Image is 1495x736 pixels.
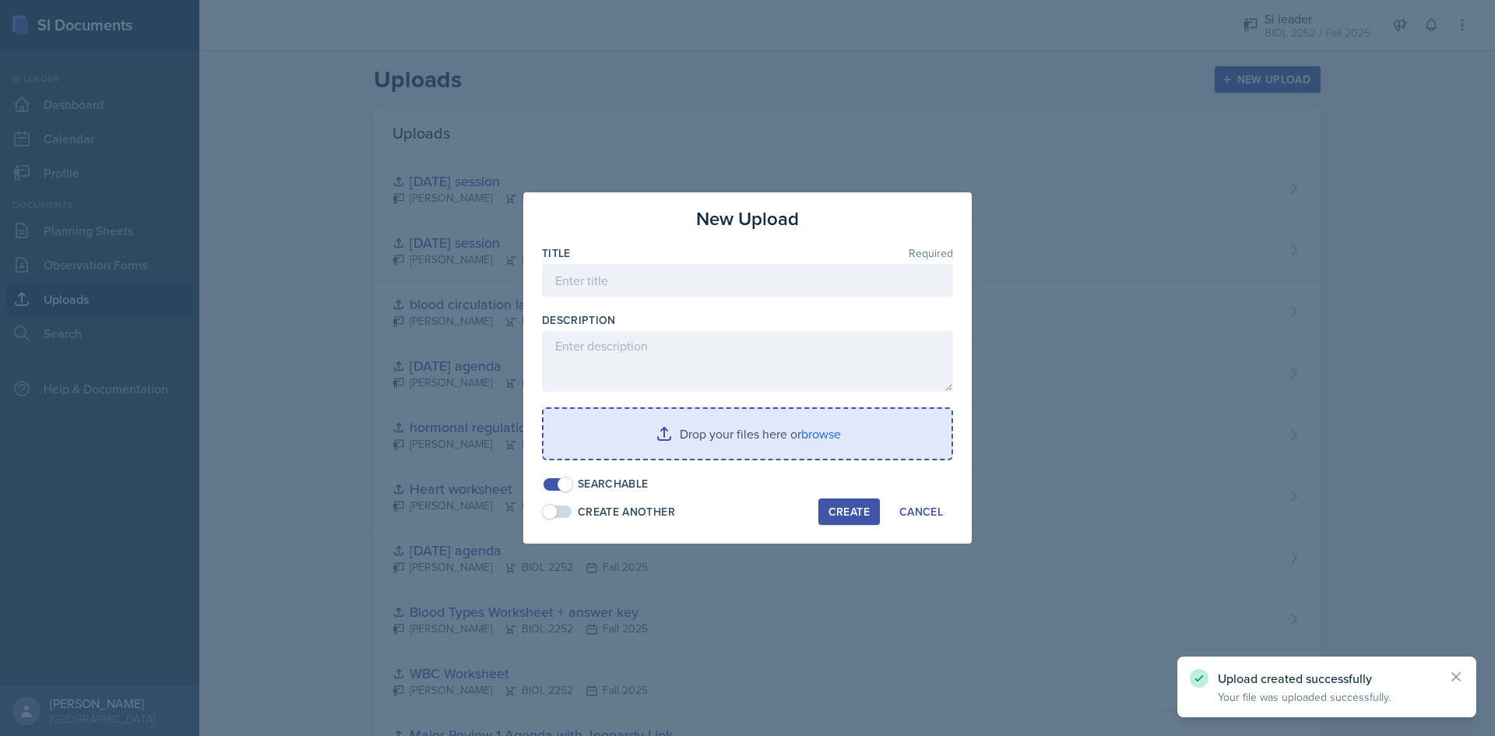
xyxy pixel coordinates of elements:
[542,264,953,297] input: Enter title
[696,205,799,233] h3: New Upload
[542,312,616,328] label: Description
[1218,671,1436,686] p: Upload created successfully
[542,245,571,261] label: Title
[889,498,953,525] button: Cancel
[828,505,870,518] div: Create
[899,505,943,518] div: Cancel
[578,504,675,520] div: Create Another
[578,476,649,492] div: Searchable
[909,248,953,259] span: Required
[1218,689,1436,705] p: Your file was uploaded successfully.
[818,498,880,525] button: Create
